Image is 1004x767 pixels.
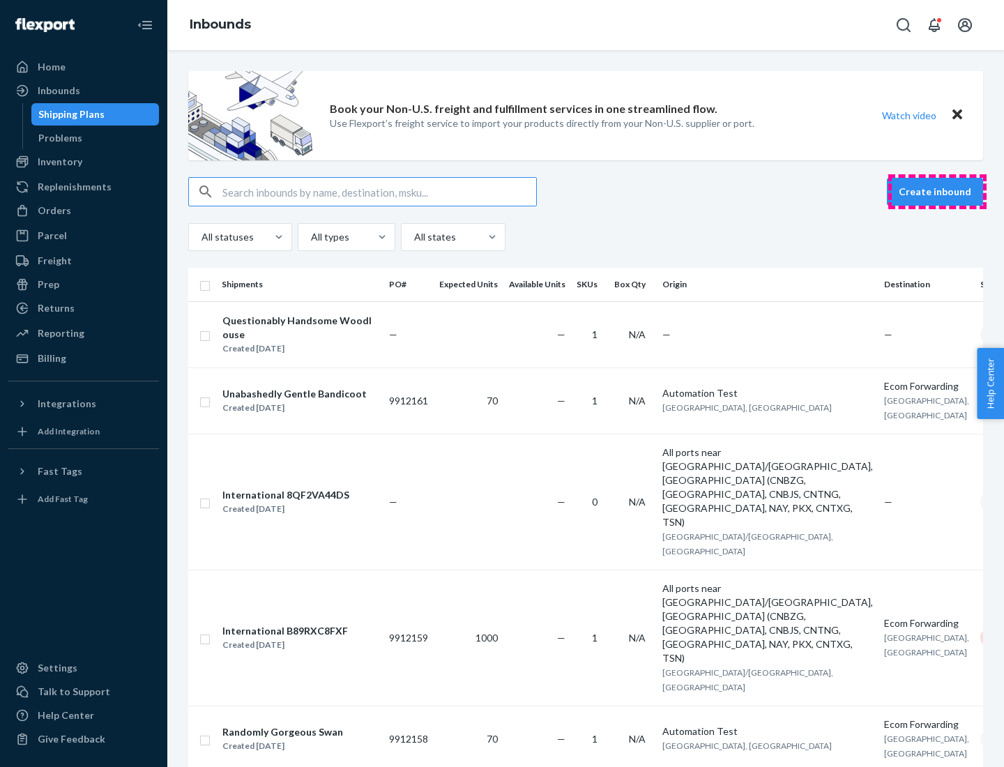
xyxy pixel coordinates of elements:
p: Book your Non-U.S. freight and fulfillment services in one streamlined flow. [330,101,717,117]
div: Add Integration [38,425,100,437]
button: Give Feedback [8,728,159,750]
span: — [389,328,397,340]
a: Parcel [8,225,159,247]
div: Automation Test [662,724,873,738]
span: [GEOGRAPHIC_DATA]/[GEOGRAPHIC_DATA], [GEOGRAPHIC_DATA] [662,531,833,556]
span: [GEOGRAPHIC_DATA], [GEOGRAPHIC_DATA] [884,734,969,759]
th: Shipments [216,268,383,301]
button: Integrations [8,393,159,415]
a: Add Integration [8,420,159,443]
span: N/A [629,328,646,340]
th: Box Qty [609,268,657,301]
span: [GEOGRAPHIC_DATA], [GEOGRAPHIC_DATA] [662,741,832,751]
input: All statuses [200,230,201,244]
span: — [557,733,565,745]
div: Home [38,60,66,74]
input: All states [413,230,414,244]
span: — [557,395,565,407]
div: Ecom Forwarding [884,717,969,731]
th: PO# [383,268,434,301]
td: 9912159 [383,570,434,706]
div: Inventory [38,155,82,169]
a: Reporting [8,322,159,344]
td: 9912161 [383,367,434,434]
div: Randomly Gorgeous Swan [222,725,343,739]
span: — [557,328,565,340]
th: Available Units [503,268,571,301]
button: Watch video [873,105,945,126]
span: 70 [487,733,498,745]
a: Talk to Support [8,681,159,703]
div: Created [DATE] [222,638,348,652]
span: 1000 [476,632,498,644]
span: N/A [629,496,646,508]
a: Shipping Plans [31,103,160,126]
a: Inventory [8,151,159,173]
span: — [389,496,397,508]
button: Help Center [977,348,1004,419]
span: [GEOGRAPHIC_DATA], [GEOGRAPHIC_DATA] [884,632,969,658]
a: Problems [31,127,160,149]
a: Prep [8,273,159,296]
span: — [662,328,671,340]
th: Expected Units [434,268,503,301]
div: Automation Test [662,386,873,400]
a: Add Fast Tag [8,488,159,510]
a: Orders [8,199,159,222]
div: Add Fast Tag [38,493,88,505]
th: Origin [657,268,878,301]
a: Help Center [8,704,159,727]
a: Replenishments [8,176,159,198]
div: Help Center [38,708,94,722]
button: Create inbound [887,178,983,206]
div: Questionably Handsome Woodlouse [222,314,377,342]
div: International B89RXC8FXF [222,624,348,638]
div: Billing [38,351,66,365]
div: Created [DATE] [222,502,349,516]
span: — [884,496,892,508]
span: — [557,632,565,644]
div: Problems [38,131,82,145]
div: Fast Tags [38,464,82,478]
div: Talk to Support [38,685,110,699]
a: Freight [8,250,159,272]
a: Inbounds [190,17,251,32]
button: Open Search Box [890,11,918,39]
th: Destination [878,268,975,301]
a: Billing [8,347,159,370]
span: [GEOGRAPHIC_DATA], [GEOGRAPHIC_DATA] [662,402,832,413]
a: Settings [8,657,159,679]
span: N/A [629,632,646,644]
span: [GEOGRAPHIC_DATA], [GEOGRAPHIC_DATA] [884,395,969,420]
button: Open account menu [951,11,979,39]
div: Ecom Forwarding [884,379,969,393]
span: 1 [592,632,598,644]
button: Open notifications [920,11,948,39]
div: Unabashedly Gentle Bandicoot [222,387,367,401]
div: Shipping Plans [38,107,105,121]
div: All ports near [GEOGRAPHIC_DATA]/[GEOGRAPHIC_DATA], [GEOGRAPHIC_DATA] (CNBZG, [GEOGRAPHIC_DATA], ... [662,582,873,665]
a: Inbounds [8,79,159,102]
div: Orders [38,204,71,218]
span: 1 [592,395,598,407]
button: Close [948,105,966,126]
div: Settings [38,661,77,675]
div: Returns [38,301,75,315]
a: Returns [8,297,159,319]
button: Fast Tags [8,460,159,483]
div: Created [DATE] [222,342,377,356]
button: Close Navigation [131,11,159,39]
div: Prep [38,278,59,291]
div: Replenishments [38,180,112,194]
th: SKUs [571,268,609,301]
span: N/A [629,733,646,745]
span: N/A [629,395,646,407]
span: 70 [487,395,498,407]
ol: breadcrumbs [178,5,262,45]
div: Integrations [38,397,96,411]
div: Freight [38,254,72,268]
div: Give Feedback [38,732,105,746]
div: Parcel [38,229,67,243]
input: All types [310,230,311,244]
